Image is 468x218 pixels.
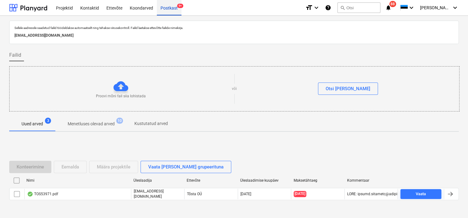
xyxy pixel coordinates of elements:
span: 3 [45,118,51,124]
div: TOS53971.pdf [27,192,58,196]
div: Vaata [416,191,426,198]
button: Vaata [400,189,441,199]
p: Kustutatud arved [134,120,168,127]
i: notifications [385,4,391,11]
div: Andmed failist loetud [27,192,33,196]
button: Otsi [337,2,380,13]
div: Tõsta OÜ [184,189,237,199]
p: Sellele aadressile saadetud failid töödeldakse automaatselt ning tehakse viirusekontroll. Failid ... [14,26,454,30]
div: Ettevõte [187,178,235,183]
div: Üleslaadimise kuupäev [240,178,289,183]
i: keyboard_arrow_down [313,4,320,11]
p: [EMAIL_ADDRESS][DOMAIN_NAME] [14,32,454,39]
div: Üleslaadija [133,178,182,183]
span: search [340,5,345,10]
i: keyboard_arrow_down [451,4,459,11]
button: Otsi [PERSON_NAME] [318,83,378,95]
div: Maksetähtaeg [294,178,342,183]
i: Abikeskus [325,4,331,11]
p: [EMAIL_ADDRESS][DOMAIN_NAME] [134,189,182,199]
span: [PERSON_NAME] [420,5,451,10]
span: Failid [9,51,21,59]
p: või [232,86,237,91]
div: Nimi [26,178,128,183]
span: 9+ [177,4,183,8]
p: Uued arved [22,121,43,127]
p: Proovi mõni fail siia lohistada [96,94,146,99]
span: 10 [116,118,123,124]
i: keyboard_arrow_down [408,4,415,11]
div: Kommentaar [347,178,395,183]
span: 88 [389,1,396,7]
button: Vaata [PERSON_NAME] grupeerituna [141,161,231,173]
span: [DATE] [294,191,306,197]
p: Menetluses olevad arved [68,121,115,127]
i: format_size [305,4,313,11]
div: Otsi [PERSON_NAME] [326,85,370,93]
div: Proovi mõni fail siia lohistadavõiOtsi [PERSON_NAME] [9,66,459,111]
div: Vaata [PERSON_NAME] grupeerituna [148,163,224,171]
div: [DATE] [240,192,251,196]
